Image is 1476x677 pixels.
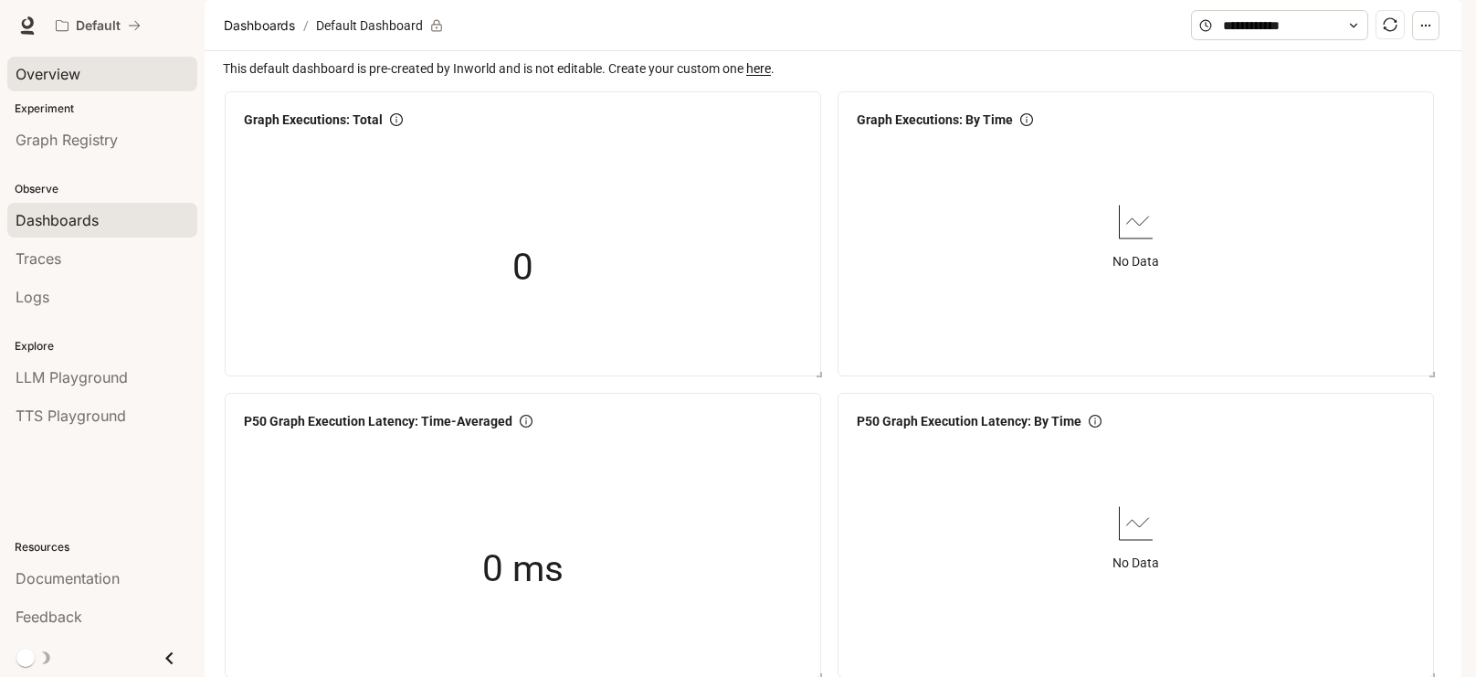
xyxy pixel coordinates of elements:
span: P50 Graph Execution Latency: Time-Averaged [244,411,512,431]
p: Default [76,18,121,34]
span: P50 Graph Execution Latency: By Time [857,411,1081,431]
article: No Data [1112,553,1159,573]
span: Graph Executions: Total [244,110,383,130]
article: Default Dashboard [312,8,427,43]
span: Graph Executions: By Time [857,110,1013,130]
span: 0 ms [482,540,564,598]
span: info-circle [520,415,532,428]
a: here [746,61,771,76]
button: All workspaces [47,7,149,44]
span: 0 [512,238,533,296]
span: info-circle [1089,415,1102,428]
button: Dashboards [219,15,300,37]
span: This default dashboard is pre-created by Inworld and is not editable. Create your custom one . [223,58,1447,79]
article: No Data [1112,251,1159,271]
span: info-circle [390,113,403,126]
span: / [303,16,309,36]
span: info-circle [1020,113,1033,126]
span: Dashboards [224,15,295,37]
span: sync [1383,17,1397,32]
